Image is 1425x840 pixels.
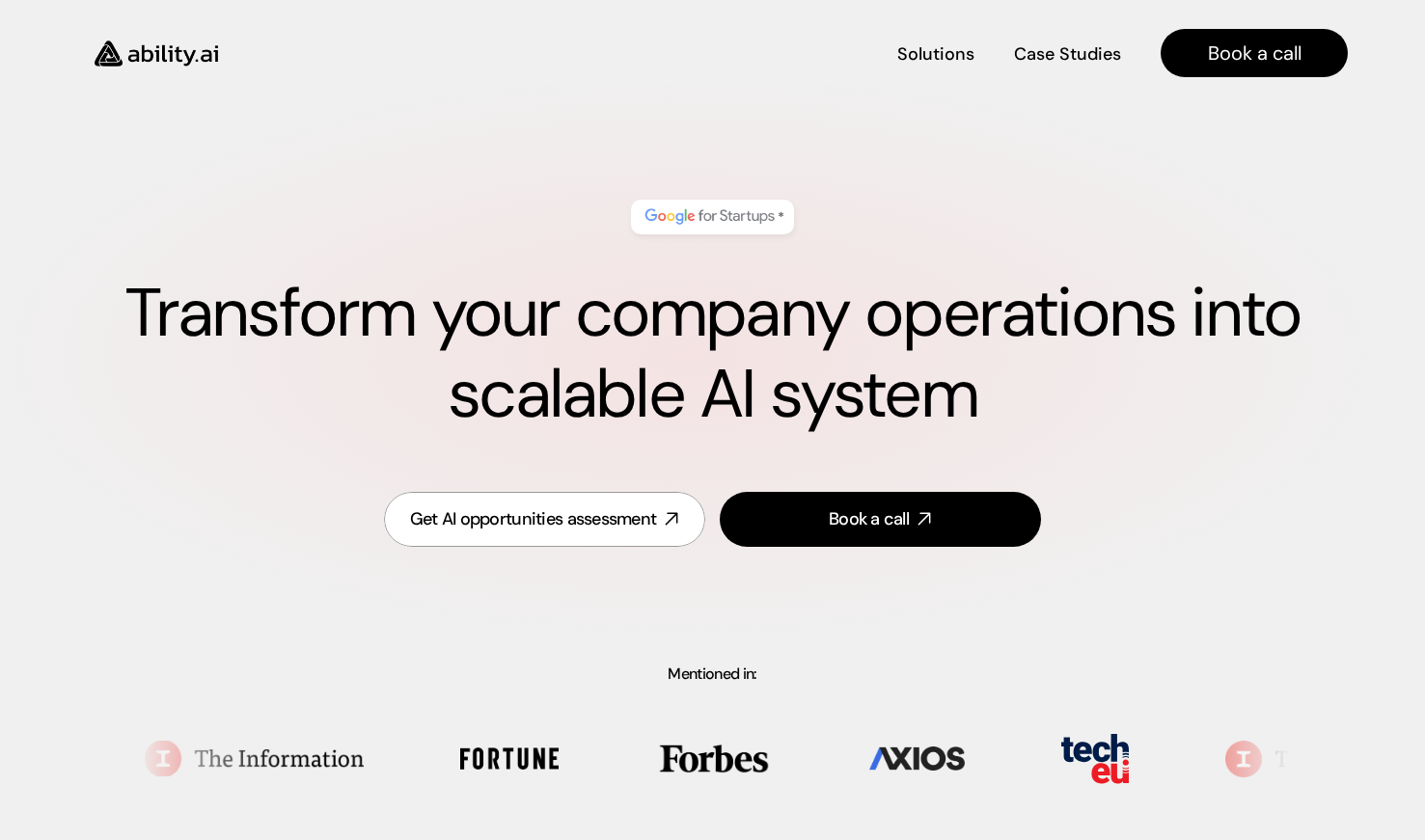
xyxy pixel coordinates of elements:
nav: Main navigation [245,29,1348,77]
a: Case Studies [1013,37,1122,70]
h4: Case Studies [1014,42,1121,67]
p: Mentioned in: [45,666,1380,682]
a: Book a call [720,492,1041,547]
a: Get AI opportunities assessment [384,492,705,547]
a: Book a call [1161,29,1348,77]
div: Book a call [829,507,909,531]
a: Solutions [897,37,974,70]
h4: Book a call [1208,40,1302,67]
h1: Transform your company operations into scalable AI system [77,273,1348,435]
h4: Solutions [897,42,974,67]
div: Get AI opportunities assessment [410,507,657,531]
